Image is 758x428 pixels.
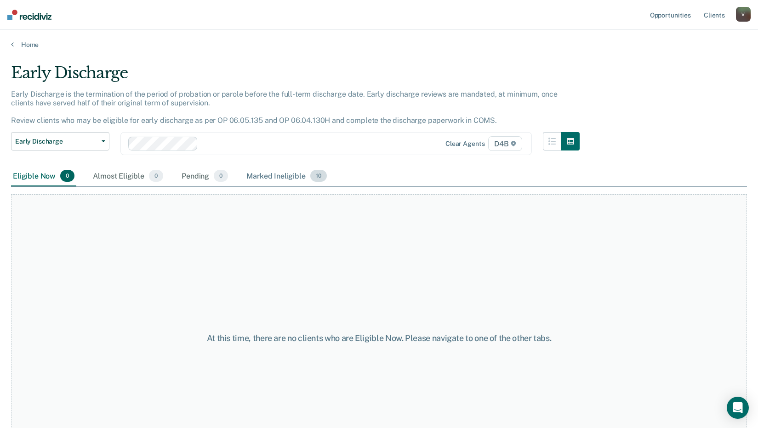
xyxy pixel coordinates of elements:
[445,140,484,148] div: Clear agents
[60,170,74,182] span: 0
[736,7,751,22] button: V
[11,40,747,49] a: Home
[11,64,580,90] div: Early Discharge
[195,333,563,343] div: At this time, there are no clients who are Eligible Now. Please navigate to one of the other tabs.
[149,170,163,182] span: 0
[245,166,328,186] div: Marked Ineligible10
[488,136,522,151] span: D4B
[11,132,109,150] button: Early Discharge
[310,170,327,182] span: 10
[91,166,165,186] div: Almost Eligible0
[7,10,51,20] img: Recidiviz
[11,90,558,125] p: Early Discharge is the termination of the period of probation or parole before the full-term disc...
[214,170,228,182] span: 0
[180,166,230,186] div: Pending0
[727,397,749,419] div: Open Intercom Messenger
[15,138,98,145] span: Early Discharge
[11,166,76,186] div: Eligible Now0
